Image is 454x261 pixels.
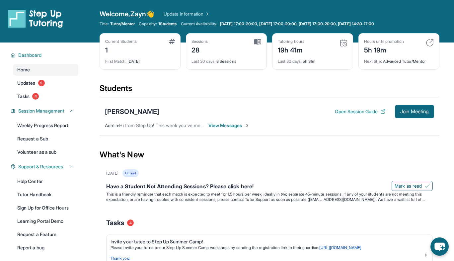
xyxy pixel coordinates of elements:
button: Support & Resources [16,163,74,170]
img: Chevron-Right [245,123,250,128]
span: Tasks [106,218,124,227]
a: Weekly Progress Report [13,120,78,131]
div: 5h 19m [364,44,404,55]
span: Tutor/Mentor [110,21,135,27]
div: Unread [122,169,138,177]
div: What's New [100,140,439,169]
div: 8 Sessions [191,55,261,64]
span: 4 [32,93,39,100]
div: 1 [105,44,137,55]
a: Learning Portal Demo [13,215,78,227]
a: Tutor Handbook [13,189,78,201]
a: Tasks4 [13,90,78,102]
span: Current Availability: [181,21,217,27]
div: Have a Student Not Attending Sessions? Please click here! [106,182,433,192]
span: Next title : [364,59,382,64]
p: Please invite your tutee to our Step Up Summer Camp workshops by sending the registration link to... [111,245,423,250]
span: Updates [17,80,36,86]
div: [DATE] [106,171,118,176]
span: Mark as read [395,183,422,189]
img: logo [8,9,63,28]
div: Invite your tutee to Step Up Summer Camp! [111,238,423,245]
span: Last 30 days : [278,59,302,64]
span: 1 Students [158,21,177,27]
span: Title: [100,21,109,27]
a: Update Information [164,11,210,17]
button: Dashboard [16,52,74,58]
span: Dashboard [18,52,42,58]
a: Request a Feature [13,228,78,240]
span: Join Meeting [400,110,429,114]
div: Sessions [191,39,208,44]
img: card [426,39,434,47]
span: View Messages [208,122,250,129]
span: Hi from Step Up! This week you’ve met for 45 minutes and this month you’ve met for 6 hours. Happy... [119,123,350,128]
a: Report a bug [13,242,78,254]
a: Help Center [13,175,78,187]
span: [DATE] 17:00-20:00, [DATE] 17:00-20:00, [DATE] 17:00-20:00, [DATE] 14:30-17:00 [220,21,374,27]
img: card [254,39,261,45]
a: [URL][DOMAIN_NAME] [319,245,361,250]
span: 4 [127,219,134,226]
span: Thank you! [111,256,130,261]
a: [DATE] 17:00-20:00, [DATE] 17:00-20:00, [DATE] 17:00-20:00, [DATE] 14:30-17:00 [219,21,375,27]
button: Join Meeting [395,105,434,118]
button: Open Session Guide [335,108,386,115]
span: Last 30 days : [191,59,215,64]
div: Hours until promotion [364,39,404,44]
a: Volunteer as a sub [13,146,78,158]
span: Welcome, Zayn 👋 [100,9,154,19]
button: Mark as read [392,181,433,191]
div: Advanced Tutor/Mentor [364,55,434,64]
div: [DATE] [105,55,175,64]
div: 28 [191,44,208,55]
button: Session Management [16,108,74,114]
span: Tasks [17,93,30,100]
a: Home [13,64,78,76]
span: Session Management [18,108,64,114]
img: card [340,39,347,47]
span: Admin : [105,123,119,128]
div: 5h 31m [278,55,347,64]
a: Updates5 [13,77,78,89]
span: 5 [38,80,45,86]
div: Students [100,83,439,98]
div: [PERSON_NAME] [105,107,159,116]
img: card [169,39,175,44]
a: Request a Sub [13,133,78,145]
span: Capacity: [139,21,157,27]
div: 19h 41m [278,44,304,55]
img: Chevron Right [203,11,210,17]
span: Home [17,66,30,73]
span: First Match : [105,59,126,64]
div: Tutoring hours [278,39,304,44]
div: Current Students [105,39,137,44]
img: Mark as read [424,183,430,189]
a: Sign Up for Office Hours [13,202,78,214]
span: Support & Resources [18,163,63,170]
button: chat-button [430,237,449,256]
p: This is a friendly reminder that each match is expected to meet for 1.5 hours per week, ideally i... [106,192,433,202]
